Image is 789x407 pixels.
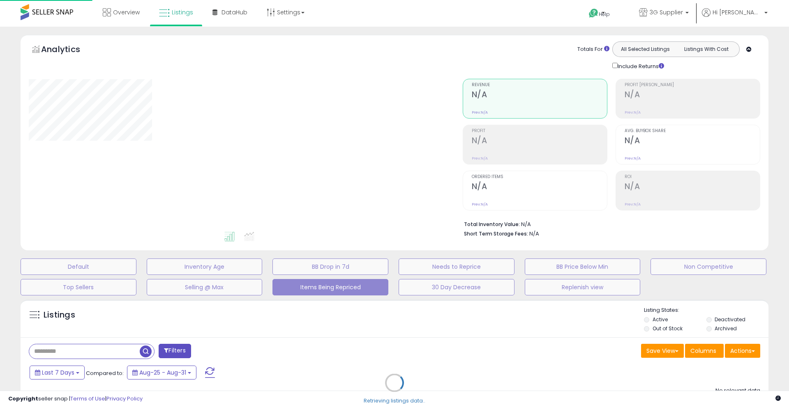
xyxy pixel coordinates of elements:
button: Listings With Cost [676,44,737,55]
button: All Selected Listings [615,44,676,55]
div: Retrieving listings data.. [364,397,425,405]
small: Prev: N/A [625,110,641,115]
small: Prev: N/A [625,202,641,207]
button: BB Drop in 7d [272,258,388,275]
span: Hi [PERSON_NAME] [713,8,762,16]
h5: Analytics [41,43,96,57]
span: 3G Supplier [650,8,683,16]
button: Items Being Repriced [272,279,388,295]
a: Help [582,2,626,27]
strong: Copyright [8,395,38,402]
button: Inventory Age [147,258,263,275]
small: Prev: N/A [472,110,488,115]
div: seller snap | | [8,395,143,403]
button: Non Competitive [651,258,766,275]
button: 30 Day Decrease [399,279,514,295]
button: Needs to Reprice [399,258,514,275]
b: Total Inventory Value: [464,221,520,228]
a: Hi [PERSON_NAME] [702,8,768,27]
span: Revenue [472,83,607,87]
h2: N/A [472,182,607,193]
span: Avg. Buybox Share [625,129,760,133]
div: Totals For [577,46,609,53]
b: Short Term Storage Fees: [464,230,528,237]
h2: N/A [625,182,760,193]
span: Profit [472,129,607,133]
small: Prev: N/A [625,156,641,161]
span: Listings [172,8,193,16]
div: Include Returns [606,61,674,71]
span: Profit [PERSON_NAME] [625,83,760,87]
h2: N/A [472,90,607,101]
small: Prev: N/A [472,156,488,161]
small: Prev: N/A [472,202,488,207]
span: ROI [625,175,760,179]
span: Help [599,11,610,18]
i: Get Help [588,8,599,18]
button: Replenish view [525,279,641,295]
h2: N/A [625,136,760,147]
button: Top Sellers [21,279,136,295]
button: Default [21,258,136,275]
li: N/A [464,219,754,229]
span: N/A [529,230,539,238]
span: DataHub [221,8,247,16]
h2: N/A [472,136,607,147]
h2: N/A [625,90,760,101]
button: Selling @ Max [147,279,263,295]
button: BB Price Below Min [525,258,641,275]
span: Overview [113,8,140,16]
span: Ordered Items [472,175,607,179]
